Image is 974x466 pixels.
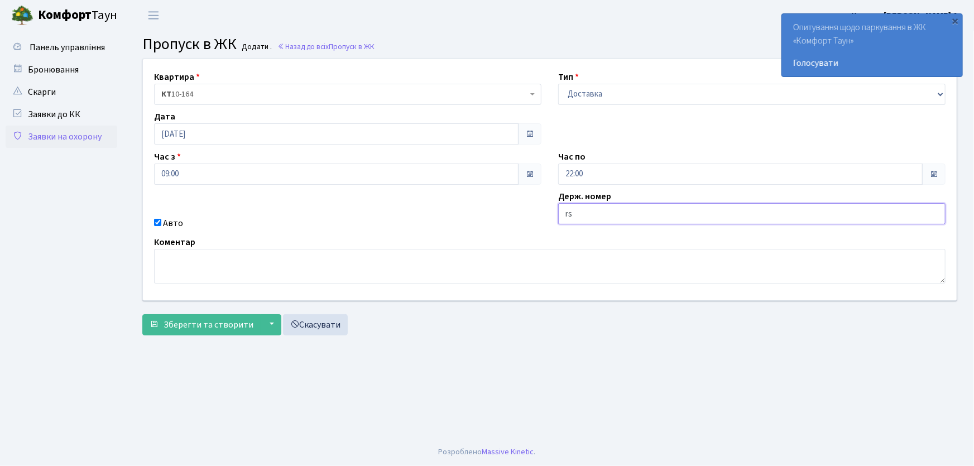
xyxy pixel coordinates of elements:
a: Скасувати [283,314,348,335]
label: Держ. номер [558,190,611,203]
span: <b>КТ</b>&nbsp;&nbsp;&nbsp;&nbsp;10-164 [154,84,541,105]
a: Панель управління [6,36,117,59]
label: Квартира [154,70,200,84]
a: Назад до всіхПропуск в ЖК [277,41,375,52]
label: Коментар [154,236,195,249]
span: Таун [38,6,117,25]
label: Тип [558,70,579,84]
div: Опитування щодо паркування в ЖК «Комфорт Таун» [782,14,962,76]
input: AA0001AA [558,203,946,224]
a: Голосувати [793,56,951,70]
div: × [950,15,961,26]
button: Зберегти та створити [142,314,261,335]
small: Додати . [240,42,272,52]
span: Зберегти та створити [164,319,253,331]
b: Комфорт [38,6,92,24]
span: Панель управління [30,41,105,54]
span: Пропуск в ЖК [329,41,375,52]
a: Скарги [6,81,117,103]
label: Дата [154,110,175,123]
b: КТ [161,89,171,100]
a: Цитрус [PERSON_NAME] А. [851,9,961,22]
a: Massive Kinetic [482,446,534,458]
span: <b>КТ</b>&nbsp;&nbsp;&nbsp;&nbsp;10-164 [161,89,527,100]
a: Заявки до КК [6,103,117,126]
button: Переключити навігацію [140,6,167,25]
a: Заявки на охорону [6,126,117,148]
label: Авто [163,217,183,230]
div: Розроблено . [439,446,536,458]
span: Пропуск в ЖК [142,33,237,55]
label: Час по [558,150,586,164]
label: Час з [154,150,181,164]
a: Бронювання [6,59,117,81]
img: logo.png [11,4,33,27]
